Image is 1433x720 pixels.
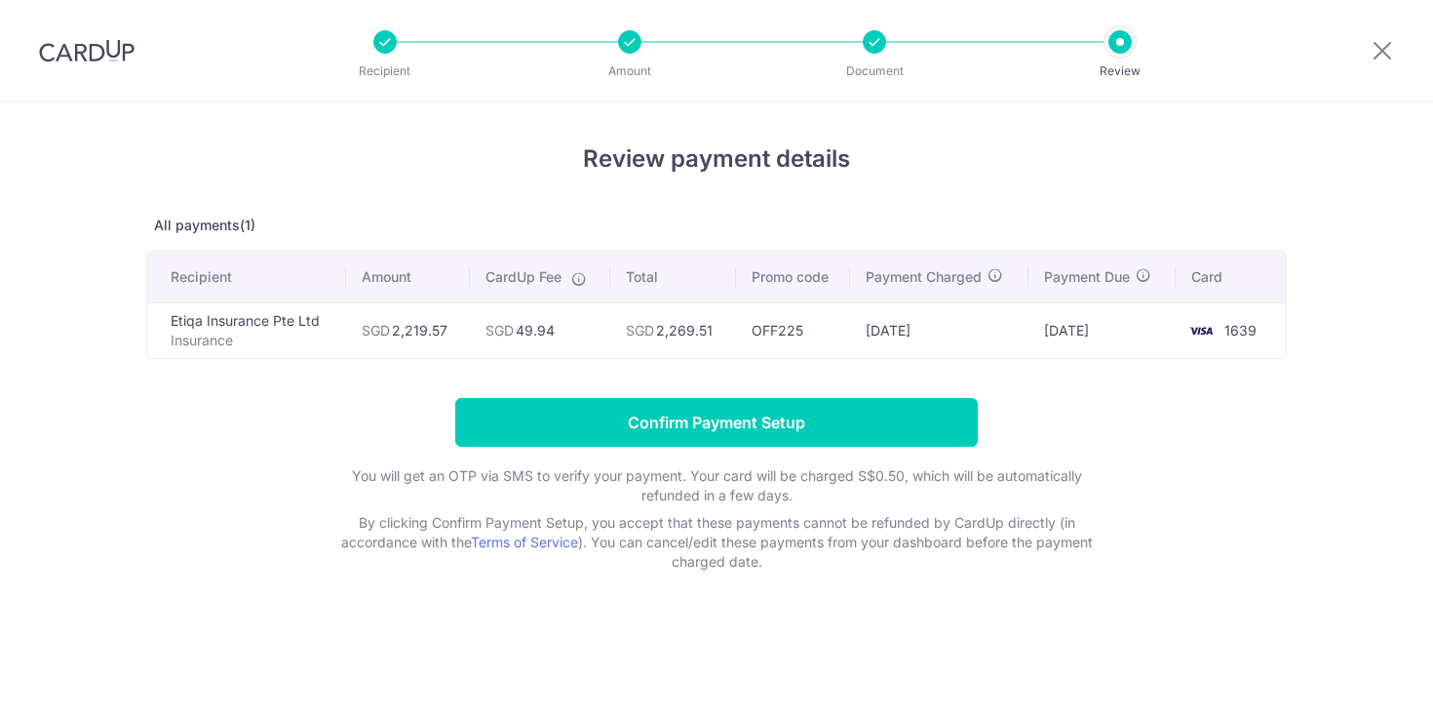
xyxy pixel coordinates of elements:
[471,534,578,550] a: Terms of Service
[1176,252,1286,302] th: Card
[485,267,562,287] span: CardUp Fee
[362,322,390,339] span: SGD
[327,466,1106,505] p: You will get an OTP via SMS to verify your payment. Your card will be charged S$0.50, which will ...
[147,302,346,358] td: Etiqa Insurance Pte Ltd
[1044,267,1130,287] span: Payment Due
[147,252,346,302] th: Recipient
[558,61,702,81] p: Amount
[802,61,947,81] p: Document
[1028,302,1175,358] td: [DATE]
[736,252,851,302] th: Promo code
[346,302,470,358] td: 2,219.57
[1224,322,1257,339] span: 1639
[146,216,1287,235] p: All payments(1)
[470,302,610,358] td: 49.94
[327,513,1106,572] p: By clicking Confirm Payment Setup, you accept that these payments cannot be refunded by CardUp di...
[736,302,851,358] td: OFF225
[455,398,978,447] input: Confirm Payment Setup
[39,39,135,62] img: CardUp
[171,331,330,350] p: Insurance
[610,302,735,358] td: 2,269.51
[866,267,982,287] span: Payment Charged
[626,322,654,339] span: SGD
[850,302,1028,358] td: [DATE]
[1181,319,1220,342] img: <span class="translation_missing" title="translation missing: en.account_steps.new_confirm_form.b...
[1048,61,1192,81] p: Review
[610,252,735,302] th: Total
[346,252,470,302] th: Amount
[146,141,1287,177] h4: Review payment details
[485,322,514,339] span: SGD
[313,61,457,81] p: Recipient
